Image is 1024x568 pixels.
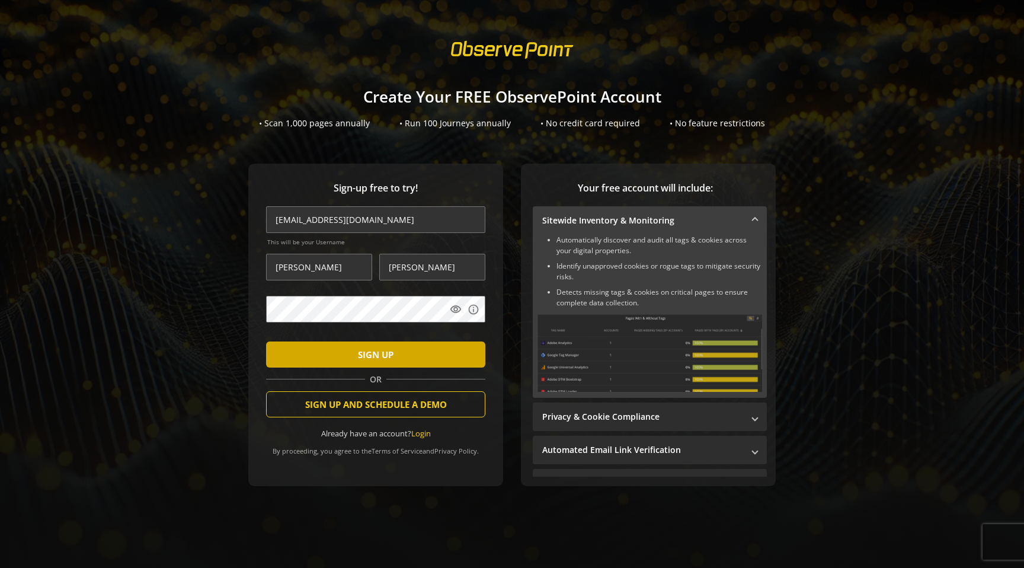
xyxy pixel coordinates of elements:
div: • No credit card required [540,117,640,129]
li: Automatically discover and audit all tags & cookies across your digital properties. [556,235,762,256]
div: Sitewide Inventory & Monitoring [533,235,767,398]
mat-panel-title: Privacy & Cookie Compliance [542,411,743,423]
span: This will be your Username [267,238,485,246]
mat-icon: visibility [450,304,462,315]
a: Terms of Service [372,446,423,455]
span: OR [365,374,386,385]
input: Email Address (name@work-email.com) * [266,206,485,233]
div: Already have an account? [266,428,485,439]
mat-panel-title: Automated Email Link Verification [542,444,743,456]
li: Detects missing tags & cookies on critical pages to ensure complete data collection. [556,287,762,308]
a: Login [411,428,431,439]
li: Identify unapproved cookies or rogue tags to mitigate security risks. [556,261,762,282]
input: First Name * [266,254,372,280]
div: • No feature restrictions [670,117,765,129]
span: SIGN UP AND SCHEDULE A DEMO [305,394,447,415]
mat-expansion-panel-header: Performance Monitoring with Web Vitals [533,469,767,497]
mat-icon: info [468,304,479,315]
button: SIGN UP AND SCHEDULE A DEMO [266,391,485,417]
div: • Scan 1,000 pages annually [259,117,370,129]
span: SIGN UP [358,344,393,365]
div: • Run 100 Journeys annually [399,117,511,129]
mat-expansion-panel-header: Sitewide Inventory & Monitoring [533,206,767,235]
span: Sign-up free to try! [266,181,485,195]
div: By proceeding, you agree to the and . [266,439,485,455]
mat-expansion-panel-header: Automated Email Link Verification [533,436,767,464]
button: SIGN UP [266,342,485,368]
a: Privacy Policy [434,446,477,455]
img: Sitewide Inventory & Monitoring [537,314,762,392]
span: Your free account will include: [533,181,758,195]
mat-expansion-panel-header: Privacy & Cookie Compliance [533,403,767,431]
input: Last Name * [379,254,485,280]
mat-panel-title: Sitewide Inventory & Monitoring [542,215,743,226]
